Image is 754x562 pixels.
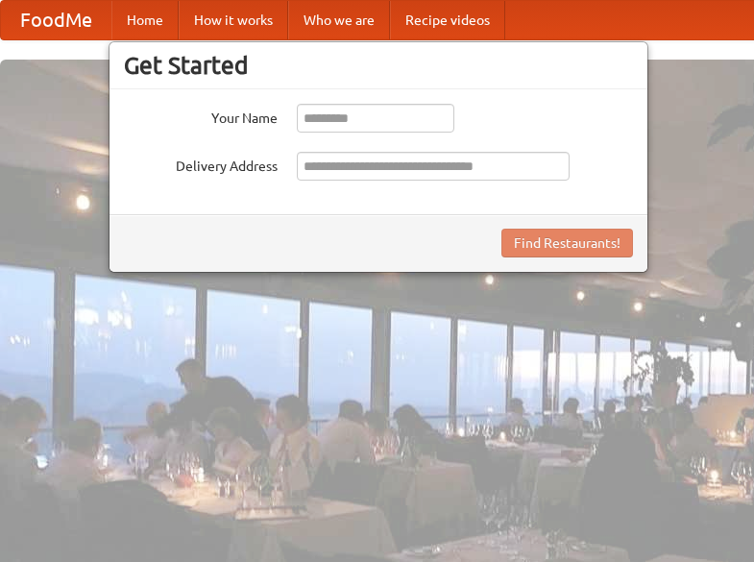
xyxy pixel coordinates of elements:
[288,1,390,39] a: Who we are
[1,1,111,39] a: FoodMe
[124,152,278,176] label: Delivery Address
[124,51,633,80] h3: Get Started
[390,1,505,39] a: Recipe videos
[179,1,288,39] a: How it works
[124,104,278,128] label: Your Name
[111,1,179,39] a: Home
[501,229,633,257] button: Find Restaurants!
